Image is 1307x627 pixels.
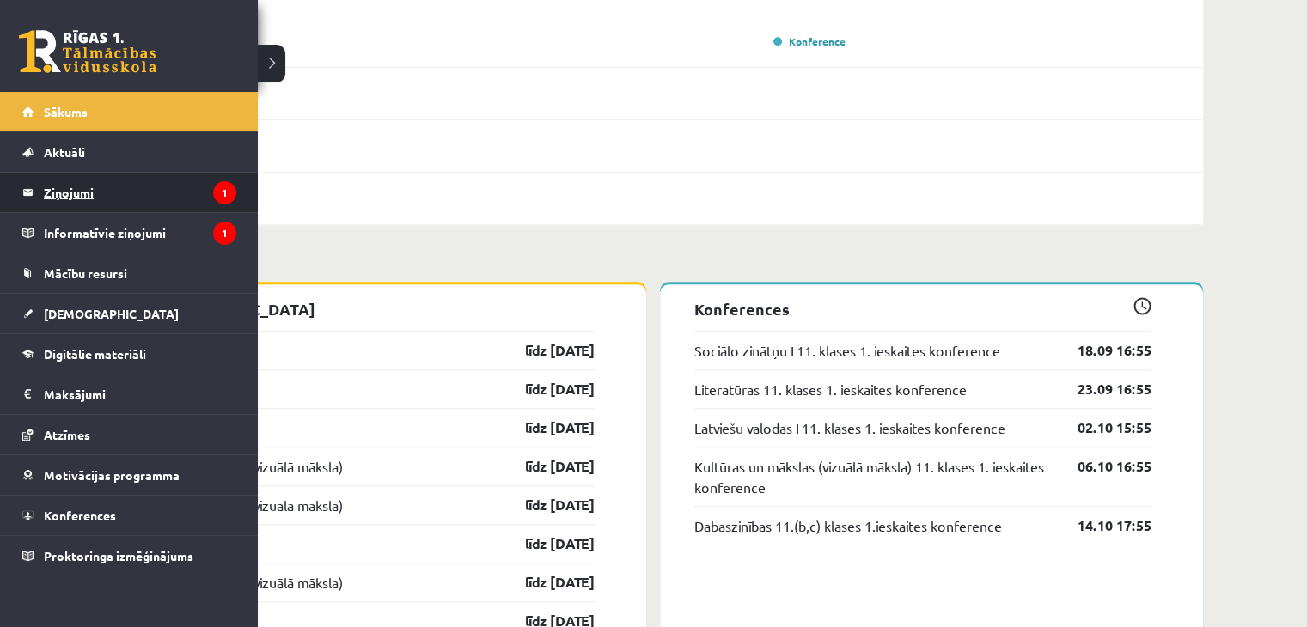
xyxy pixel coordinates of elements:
[44,548,193,563] span: Proktoringa izmēģinājums
[22,213,236,253] a: Informatīvie ziņojumi1
[44,508,116,523] span: Konferences
[44,213,236,253] legend: Informatīvie ziņojumi
[44,306,179,321] span: [DEMOGRAPHIC_DATA]
[44,104,88,119] span: Sākums
[110,251,1196,274] p: Tuvākās aktivitātes
[213,181,236,204] i: 1
[495,495,595,515] a: līdz [DATE]
[44,374,236,414] legend: Maksājumi
[495,379,595,399] a: līdz [DATE]
[44,427,90,442] span: Atzīmes
[22,334,236,374] a: Digitālie materiāli
[44,346,146,362] span: Digitālie materiāli
[44,265,127,281] span: Mācību resursi
[1052,379,1151,399] a: 23.09 16:55
[44,173,236,212] legend: Ziņojumi
[495,572,595,593] a: līdz [DATE]
[694,515,1002,536] a: Dabaszinības 11.(b,c) klases 1.ieskaites konference
[22,536,236,575] a: Proktoringa izmēģinājums
[495,417,595,438] a: līdz [DATE]
[1052,515,1151,536] a: 14.10 17:55
[694,297,1151,320] p: Konferences
[22,415,236,454] a: Atzīmes
[22,455,236,495] a: Motivācijas programma
[495,340,595,361] a: līdz [DATE]
[22,173,236,212] a: Ziņojumi1
[1052,456,1151,477] a: 06.10 16:55
[694,456,1052,497] a: Kultūras un mākslas (vizuālā māksla) 11. klases 1. ieskaites konference
[773,34,846,48] a: Konference
[213,222,236,245] i: 1
[1052,340,1151,361] a: 18.09 16:55
[44,144,85,160] span: Aktuāli
[22,253,236,293] a: Mācību resursi
[22,294,236,333] a: [DEMOGRAPHIC_DATA]
[137,297,595,320] p: [DEMOGRAPHIC_DATA]
[694,340,1000,361] a: Sociālo zinātņu I 11. klases 1. ieskaites konference
[495,456,595,477] a: līdz [DATE]
[22,92,236,131] a: Sākums
[19,30,156,73] a: Rīgas 1. Tālmācības vidusskola
[22,132,236,172] a: Aktuāli
[495,533,595,554] a: līdz [DATE]
[22,374,236,414] a: Maksājumi
[694,379,967,399] a: Literatūras 11. klases 1. ieskaites konference
[44,467,180,483] span: Motivācijas programma
[1052,417,1151,438] a: 02.10 15:55
[22,496,236,535] a: Konferences
[694,417,1005,438] a: Latviešu valodas I 11. klases 1. ieskaites konference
